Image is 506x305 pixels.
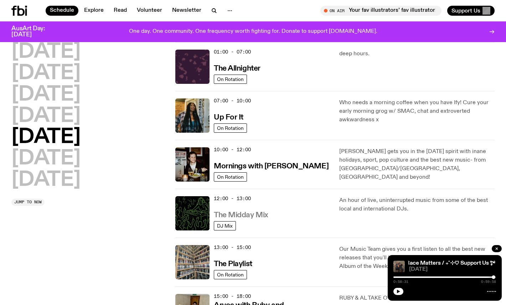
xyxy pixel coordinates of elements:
[214,172,247,182] a: On Rotation
[339,50,495,58] p: deep hours.
[214,210,268,219] a: The Midday Mix
[214,65,260,72] h3: The Allnighter
[11,42,81,62] button: [DATE]
[481,280,496,284] span: 0:59:58
[80,6,108,16] a: Explore
[214,221,236,230] a: DJ Mix
[214,97,251,104] span: 07:00 - 10:00
[217,174,244,179] span: On Rotation
[217,272,244,277] span: On Rotation
[214,244,251,251] span: 13:00 - 15:00
[406,260,495,266] a: Race Matters / ₊˚⊹♡ Support Us *ೃ༄
[14,200,42,204] span: Jump to now
[11,26,57,38] h3: AusArt Day: [DATE]
[11,149,81,169] button: [DATE]
[11,85,81,105] button: [DATE]
[214,123,247,133] a: On Rotation
[175,98,210,133] img: Ify - a Brown Skin girl with black braided twists, looking up to the side with her tongue stickin...
[175,245,210,279] img: A corner shot of the fbi music library
[11,106,81,126] button: [DATE]
[214,75,247,84] a: On Rotation
[129,29,377,35] p: One day. One community. One frequency worth fighting for. Donate to support [DOMAIN_NAME].
[214,163,329,170] h3: Mornings with [PERSON_NAME]
[214,49,251,55] span: 01:00 - 07:00
[214,63,260,72] a: The Allnighter
[447,6,495,16] button: Support Us
[214,114,243,121] h3: Up For It
[214,270,247,279] a: On Rotation
[11,199,45,206] button: Jump to now
[214,112,243,121] a: Up For It
[214,212,268,219] h3: The Midday Mix
[214,259,252,268] a: The Playlist
[11,170,81,190] button: [DATE]
[214,146,251,153] span: 10:00 - 12:00
[393,280,408,284] span: 0:58:31
[133,6,166,16] a: Volunteer
[320,6,442,16] button: On AirYour fav illustrators’ fav illustrator! ([PERSON_NAME])
[339,245,495,271] p: Our Music Team gives you a first listen to all the best new releases that you'll be hearing on fb...
[339,196,495,213] p: An hour of live, uninterrupted music from some of the best local and international DJs.
[214,161,329,170] a: Mornings with [PERSON_NAME]
[109,6,131,16] a: Read
[217,76,244,82] span: On Rotation
[217,223,233,228] span: DJ Mix
[11,63,81,83] button: [DATE]
[217,125,244,131] span: On Rotation
[214,293,251,300] span: 15:00 - 18:00
[11,127,81,147] button: [DATE]
[214,260,252,268] h3: The Playlist
[168,6,206,16] a: Newsletter
[339,294,495,303] p: RUBY & AL TAKE OVER YOUR [DATE] ARVOS!
[339,147,495,182] p: [PERSON_NAME] gets you in the [DATE] spirit with inane holidays, sport, pop culture and the best ...
[409,267,496,272] span: [DATE]
[451,7,480,14] span: Support Us
[175,147,210,182] img: Sam blankly stares at the camera, brightly lit by a camera flash wearing a hat collared shirt and...
[339,98,495,124] p: Who needs a morning coffee when you have Ify! Cure your early morning grog w/ SMAC, chat and extr...
[46,6,78,16] a: Schedule
[214,195,251,202] span: 12:00 - 13:00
